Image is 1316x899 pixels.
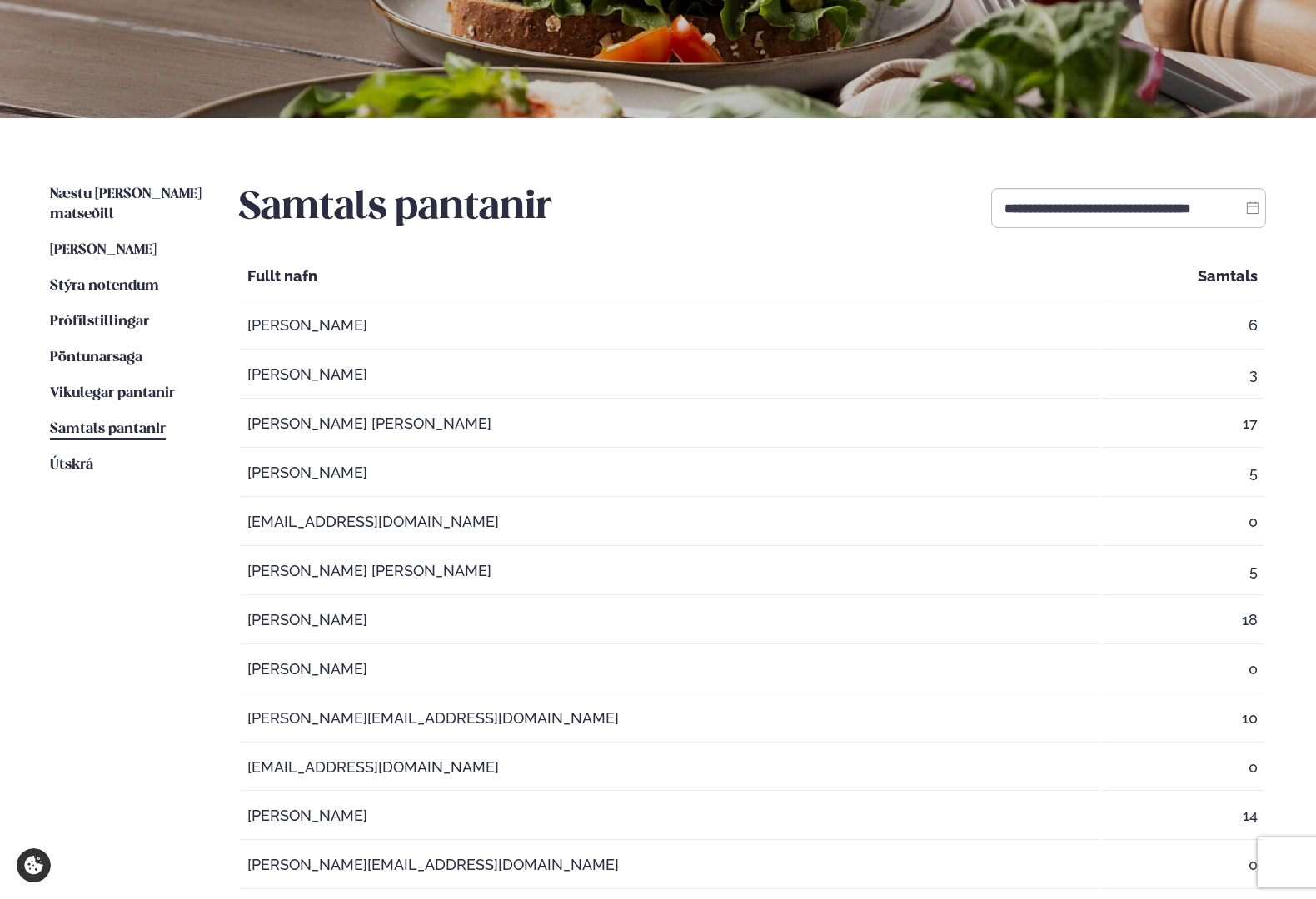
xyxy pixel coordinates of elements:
td: 14 [1101,792,1264,840]
span: Útskrá [50,458,93,472]
span: Samtals pantanir [50,422,166,436]
a: [PERSON_NAME] [50,241,157,261]
h2: Samtals pantanir [239,185,552,231]
span: Vikulegar pantanir [50,386,175,400]
td: 10 [1101,695,1264,743]
td: [PERSON_NAME] [241,597,1099,644]
a: Pöntunarsaga [50,348,142,368]
span: Prófílstillingar [50,315,149,329]
td: [PERSON_NAME][EMAIL_ADDRESS][DOMAIN_NAME] [241,695,1099,743]
td: [PERSON_NAME] [241,792,1099,840]
a: Vikulegar pantanir [50,384,175,404]
a: Prófílstillingar [50,312,149,332]
td: [PERSON_NAME] [PERSON_NAME] [241,400,1099,448]
a: Samtals pantanir [50,420,166,440]
td: 17 [1101,400,1264,448]
td: [EMAIL_ADDRESS][DOMAIN_NAME] [241,744,1099,792]
td: [PERSON_NAME] [PERSON_NAME] [241,548,1099,595]
td: 5 [1101,449,1264,497]
td: [PERSON_NAME] [241,646,1099,693]
td: [PERSON_NAME] [241,302,1099,350]
span: Næstu [PERSON_NAME] matseðill [50,187,202,221]
td: 3 [1101,351,1264,399]
a: Næstu [PERSON_NAME] matseðill [50,185,206,225]
td: 5 [1101,548,1264,595]
td: 0 [1101,744,1264,792]
span: Stýra notendum [50,279,159,293]
span: Pöntunarsaga [50,350,142,365]
th: Fullt nafn [241,253,1099,300]
td: 0 [1101,842,1264,889]
td: [PERSON_NAME] [241,351,1099,399]
td: [PERSON_NAME] [241,449,1099,497]
td: 6 [1101,302,1264,350]
a: Cookie settings [17,848,51,882]
a: Útskrá [50,455,93,475]
td: 18 [1101,597,1264,644]
th: Samtals [1101,253,1264,300]
span: [PERSON_NAME] [50,243,157,257]
td: 0 [1101,646,1264,693]
a: Stýra notendum [50,276,159,296]
td: [EMAIL_ADDRESS][DOMAIN_NAME] [241,499,1099,546]
td: [PERSON_NAME][EMAIL_ADDRESS][DOMAIN_NAME] [241,842,1099,889]
td: 0 [1101,499,1264,546]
